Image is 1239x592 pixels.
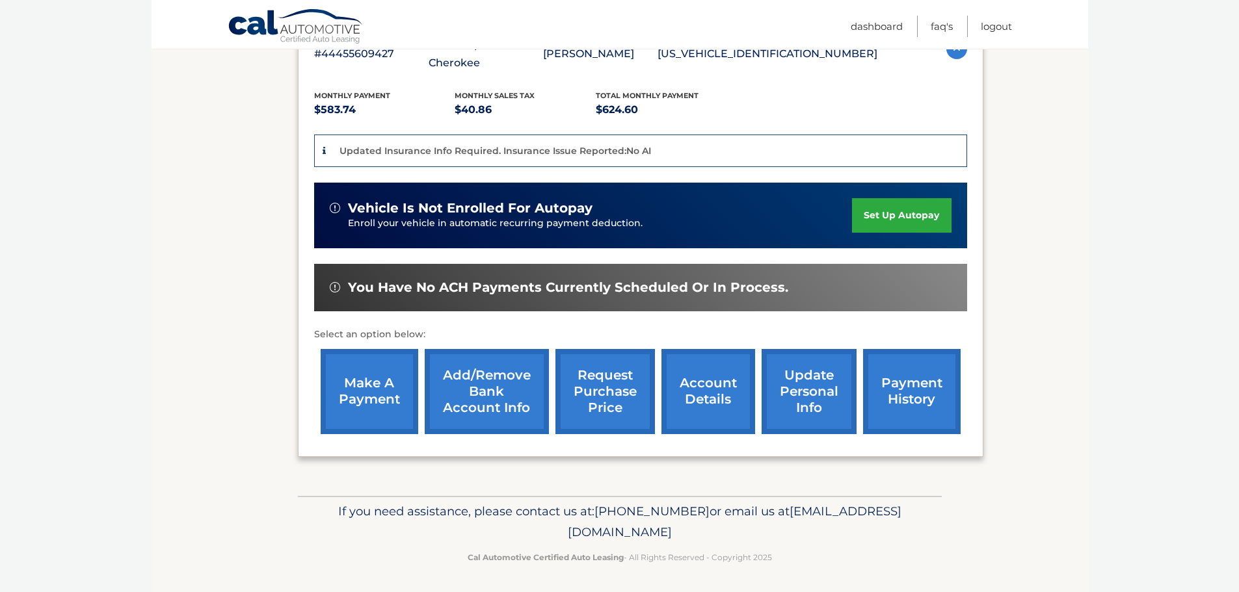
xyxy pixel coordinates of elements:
[543,45,658,63] p: [PERSON_NAME]
[661,349,755,434] a: account details
[594,504,710,519] span: [PHONE_NUMBER]
[314,45,429,63] p: #44455609427
[348,216,853,231] p: Enroll your vehicle in automatic recurring payment deduction.
[321,349,418,434] a: make a payment
[330,282,340,292] img: alert-white.svg
[306,550,933,564] p: - All Rights Reserved - Copyright 2025
[429,36,543,72] p: 2023 Jeep Grand Cherokee
[455,101,596,119] p: $40.86
[314,327,967,342] p: Select an option below:
[228,8,364,46] a: Cal Automotive
[314,101,455,119] p: $583.74
[658,45,877,63] p: [US_VEHICLE_IDENTIFICATION_NUMBER]
[981,16,1012,37] a: Logout
[468,552,624,562] strong: Cal Automotive Certified Auto Leasing
[330,203,340,213] img: alert-white.svg
[348,200,593,216] span: vehicle is not enrolled for autopay
[555,349,655,434] a: request purchase price
[851,16,903,37] a: Dashboard
[852,198,951,233] a: set up autopay
[340,145,651,157] p: Updated Insurance Info Required. Insurance Issue Reported:No AI
[596,91,699,100] span: Total Monthly Payment
[348,279,788,296] span: You have no ACH payments currently scheduled or in process.
[306,501,933,543] p: If you need assistance, please contact us at: or email us at
[863,349,961,434] a: payment history
[455,91,535,100] span: Monthly sales Tax
[314,91,390,100] span: Monthly Payment
[931,16,953,37] a: FAQ's
[596,101,737,119] p: $624.60
[425,349,549,434] a: Add/Remove bank account info
[762,349,857,434] a: update personal info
